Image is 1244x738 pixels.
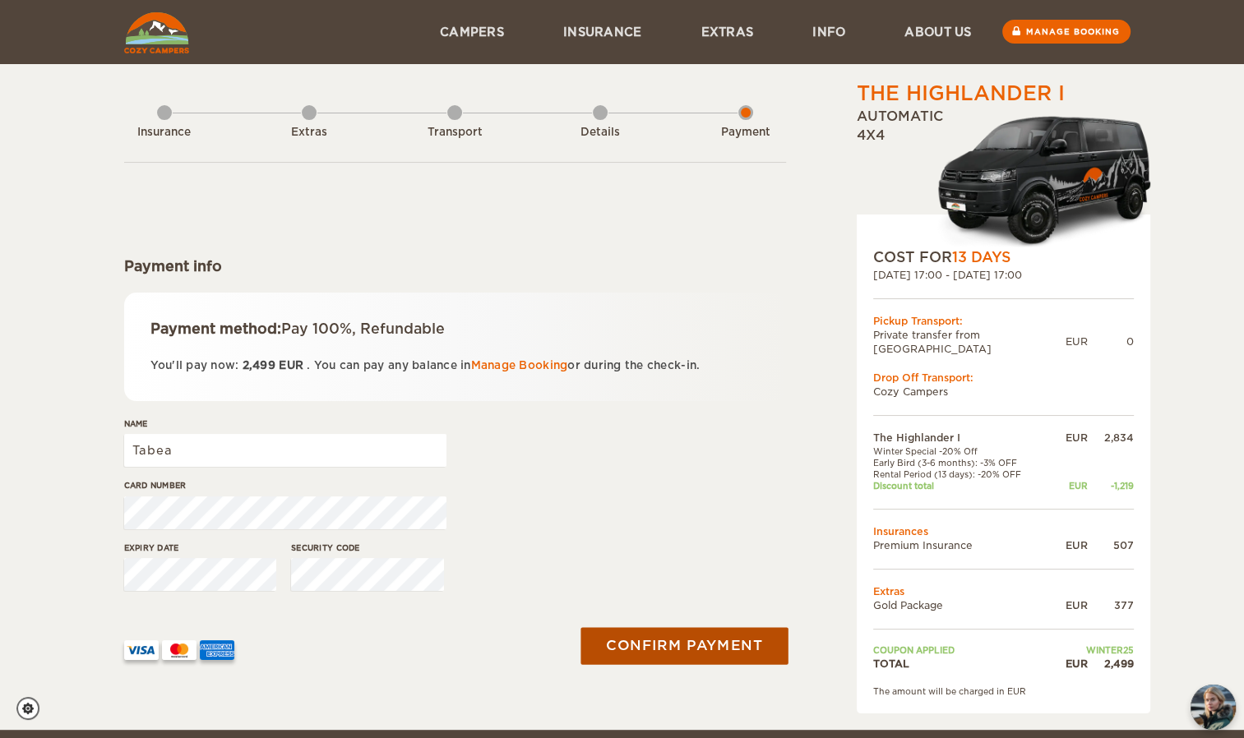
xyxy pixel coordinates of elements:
[873,524,1134,538] td: Insurances
[1088,431,1134,445] div: 2,834
[873,468,1052,480] td: Rental Period (13 days): -20% OFF
[873,644,1052,656] td: Coupon applied
[1051,538,1087,552] div: EUR
[124,542,277,554] label: Expiry date
[264,125,354,141] div: Extras
[1051,657,1087,671] div: EUR
[873,598,1052,612] td: Gold Package
[873,685,1134,697] div: The amount will be charged in EUR
[873,657,1052,671] td: TOTAL
[16,697,50,720] a: Cookie settings
[409,125,500,141] div: Transport
[1088,334,1134,348] div: 0
[873,538,1052,552] td: Premium Insurance
[1002,20,1131,44] a: Manage booking
[1051,598,1087,612] div: EUR
[150,319,760,339] div: Payment method:
[873,385,1134,399] td: Cozy Campers
[873,480,1052,491] td: Discount total
[124,417,446,430] label: Name
[857,80,1065,108] div: The Highlander I
[291,542,444,554] label: Security code
[1088,657,1134,671] div: 2,499
[923,113,1150,247] img: Cozy-3.png
[200,640,234,660] img: AMEX
[873,371,1134,385] div: Drop Off Transport:
[471,359,568,371] a: Manage Booking
[124,479,446,491] label: Card number
[124,640,159,660] img: VISA
[873,431,1052,445] td: The Highlander I
[124,256,786,276] div: Payment info
[873,328,1066,356] td: Private transfer from [GEOGRAPHIC_DATA]
[857,108,1150,247] div: Automatic 4x4
[701,125,791,141] div: Payment
[124,12,189,53] img: Cozy Campers
[1088,538,1134,552] div: 507
[162,640,197,660] img: mastercard
[873,268,1134,282] div: [DATE] 17:00 - [DATE] 17:00
[1066,334,1088,348] div: EUR
[873,314,1134,328] div: Pickup Transport:
[873,584,1134,598] td: Extras
[279,359,303,371] span: EUR
[1051,480,1087,491] div: EUR
[1051,644,1133,656] td: WINTER25
[1088,598,1134,612] div: 377
[1191,685,1236,730] button: chat-button
[1191,685,1236,730] img: Freyja at Cozy Campers
[952,249,1010,265] span: 13 Days
[581,627,788,664] button: Confirm payment
[119,125,210,141] div: Insurance
[555,125,645,141] div: Details
[281,321,445,337] span: Pay 100%, Refundable
[243,359,275,371] span: 2,499
[1051,431,1087,445] div: EUR
[1088,480,1134,491] div: -1,219
[150,356,760,375] p: You'll pay now: . You can pay any balance in or during the check-in.
[873,445,1052,457] td: Winter Special -20% Off
[873,247,1134,267] div: COST FOR
[873,457,1052,468] td: Early Bird (3-6 months): -3% OFF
